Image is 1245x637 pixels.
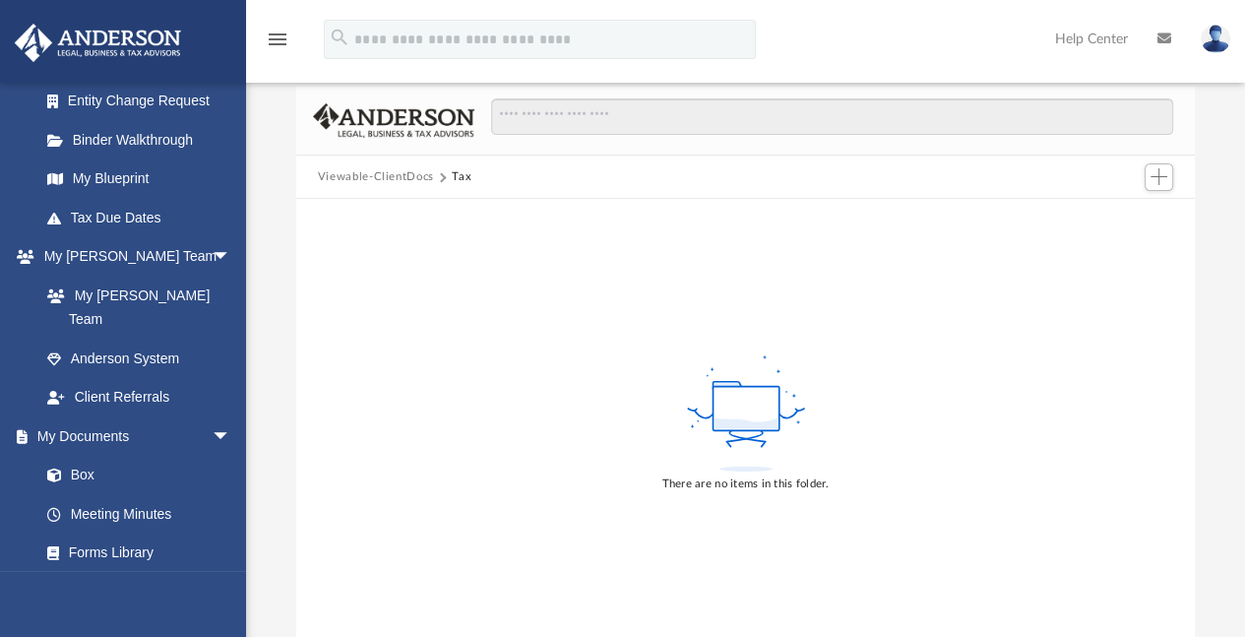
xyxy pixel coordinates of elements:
[266,37,289,51] a: menu
[28,378,251,417] a: Client Referrals
[28,494,251,534] a: Meeting Minutes
[9,24,187,62] img: Anderson Advisors Platinum Portal
[28,534,241,573] a: Forms Library
[28,159,251,199] a: My Blueprint
[329,27,350,48] i: search
[662,476,830,493] div: There are no items in this folder.
[212,237,251,278] span: arrow_drop_down
[28,339,251,378] a: Anderson System
[452,168,471,186] button: Tax
[1145,163,1174,191] button: Add
[212,416,251,457] span: arrow_drop_down
[28,276,241,339] a: My [PERSON_NAME] Team
[14,237,251,277] a: My [PERSON_NAME] Teamarrow_drop_down
[28,456,241,495] a: Box
[28,198,261,237] a: Tax Due Dates
[14,416,251,456] a: My Documentsarrow_drop_down
[318,168,434,186] button: Viewable-ClientDocs
[28,82,261,121] a: Entity Change Request
[491,98,1173,136] input: Search files and folders
[1201,25,1230,53] img: User Pic
[266,28,289,51] i: menu
[28,120,261,159] a: Binder Walkthrough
